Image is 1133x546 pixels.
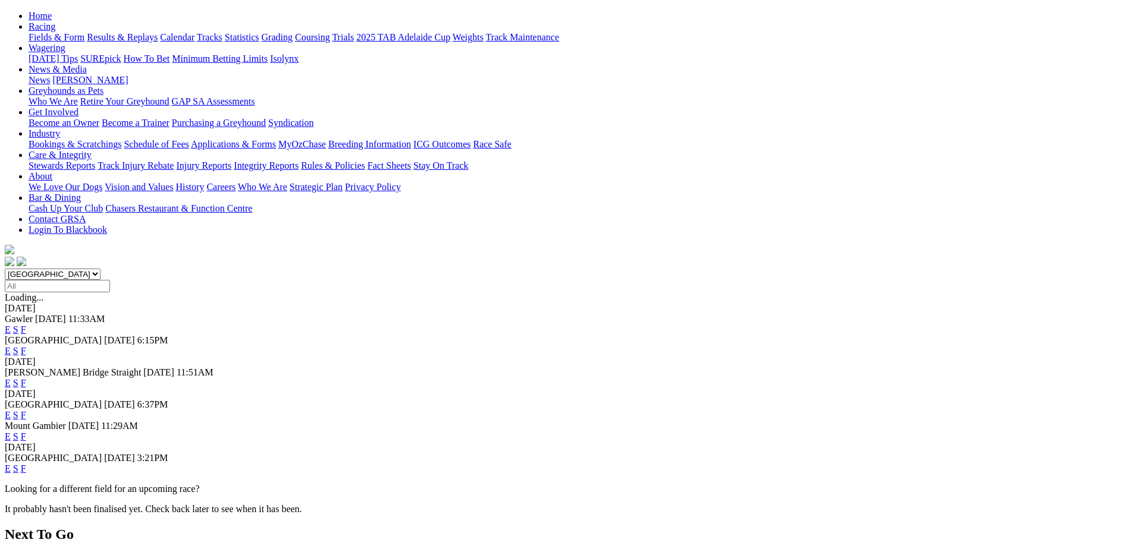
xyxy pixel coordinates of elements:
[104,399,135,409] span: [DATE]
[5,356,1128,367] div: [DATE]
[21,346,26,356] a: F
[5,346,11,356] a: E
[13,346,18,356] a: S
[5,453,102,463] span: [GEOGRAPHIC_DATA]
[104,453,135,463] span: [DATE]
[270,53,299,64] a: Isolynx
[29,182,102,192] a: We Love Our Dogs
[278,139,326,149] a: MyOzChase
[29,182,1128,192] div: About
[175,182,204,192] a: History
[295,32,330,42] a: Coursing
[29,64,87,74] a: News & Media
[225,32,259,42] a: Statistics
[124,53,170,64] a: How To Bet
[5,431,11,441] a: E
[13,378,18,388] a: S
[102,118,170,128] a: Become a Trainer
[21,410,26,420] a: F
[5,257,14,266] img: facebook.svg
[5,335,102,345] span: [GEOGRAPHIC_DATA]
[29,203,1128,214] div: Bar & Dining
[143,367,174,377] span: [DATE]
[5,463,11,474] a: E
[68,421,99,431] span: [DATE]
[5,324,11,334] a: E
[29,75,1128,86] div: News & Media
[5,442,1128,453] div: [DATE]
[29,32,1128,43] div: Racing
[29,11,52,21] a: Home
[206,182,236,192] a: Careers
[13,324,18,334] a: S
[332,32,354,42] a: Trials
[13,463,18,474] a: S
[262,32,293,42] a: Grading
[5,504,302,514] partial: It probably hasn't been finalised yet. Check back later to see when it has been.
[13,410,18,420] a: S
[29,43,65,53] a: Wagering
[238,182,287,192] a: Who We Are
[29,107,79,117] a: Get Involved
[5,303,1128,314] div: [DATE]
[356,32,450,42] a: 2025 TAB Adelaide Cup
[5,410,11,420] a: E
[473,139,511,149] a: Race Safe
[5,292,43,302] span: Loading...
[5,378,11,388] a: E
[35,314,66,324] span: [DATE]
[137,335,168,345] span: 6:15PM
[21,463,26,474] a: F
[328,139,411,149] a: Breeding Information
[104,335,135,345] span: [DATE]
[172,118,266,128] a: Purchasing a Greyhound
[5,245,14,254] img: logo-grsa-white.png
[177,367,214,377] span: 11:51AM
[29,32,84,42] a: Fields & Form
[29,192,81,203] a: Bar & Dining
[486,32,559,42] a: Track Maintenance
[29,139,121,149] a: Bookings & Scratchings
[290,182,343,192] a: Strategic Plan
[80,53,121,64] a: SUREpick
[29,171,52,181] a: About
[29,139,1128,150] div: Industry
[98,160,174,171] a: Track Injury Rebate
[29,86,103,96] a: Greyhounds as Pets
[17,257,26,266] img: twitter.svg
[101,421,138,431] span: 11:29AM
[5,399,102,409] span: [GEOGRAPHIC_DATA]
[413,160,468,171] a: Stay On Track
[172,53,268,64] a: Minimum Betting Limits
[29,203,103,213] a: Cash Up Your Club
[29,75,50,85] a: News
[5,484,1128,494] p: Looking for a different field for an upcoming race?
[29,96,1128,107] div: Greyhounds as Pets
[87,32,158,42] a: Results & Replays
[160,32,194,42] a: Calendar
[105,203,252,213] a: Chasers Restaurant & Function Centre
[105,182,173,192] a: Vision and Values
[234,160,299,171] a: Integrity Reports
[29,118,99,128] a: Become an Owner
[29,118,1128,128] div: Get Involved
[191,139,276,149] a: Applications & Forms
[5,314,33,324] span: Gawler
[268,118,313,128] a: Syndication
[197,32,222,42] a: Tracks
[172,96,255,106] a: GAP SA Assessments
[21,324,26,334] a: F
[345,182,401,192] a: Privacy Policy
[29,214,86,224] a: Contact GRSA
[301,160,365,171] a: Rules & Policies
[29,96,78,106] a: Who We Are
[29,21,55,31] a: Racing
[453,32,484,42] a: Weights
[5,526,1128,542] h2: Next To Go
[21,378,26,388] a: F
[29,53,78,64] a: [DATE] Tips
[5,367,141,377] span: [PERSON_NAME] Bridge Straight
[5,421,66,431] span: Mount Gambier
[52,75,128,85] a: [PERSON_NAME]
[29,160,1128,171] div: Care & Integrity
